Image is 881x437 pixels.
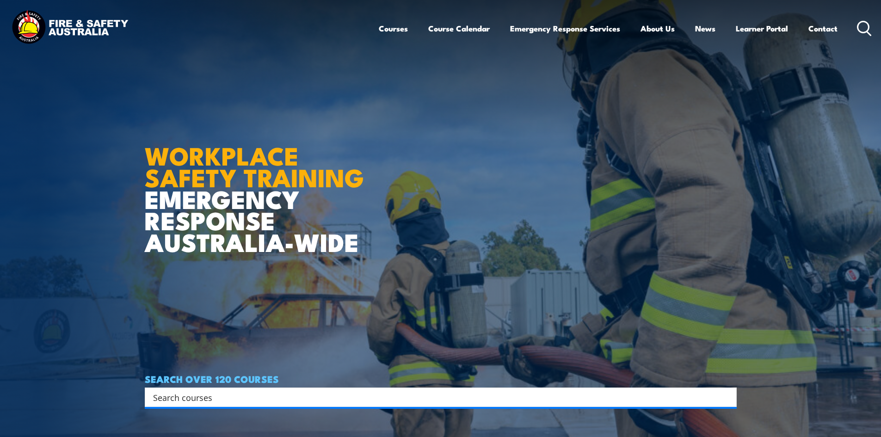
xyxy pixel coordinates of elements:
[736,16,788,41] a: Learner Portal
[641,16,675,41] a: About Us
[695,16,715,41] a: News
[145,135,364,196] strong: WORKPLACE SAFETY TRAINING
[428,16,490,41] a: Course Calendar
[153,390,716,404] input: Search input
[510,16,620,41] a: Emergency Response Services
[808,16,838,41] a: Contact
[379,16,408,41] a: Courses
[721,391,733,404] button: Search magnifier button
[155,391,718,404] form: Search form
[145,374,737,384] h4: SEARCH OVER 120 COURSES
[145,121,371,252] h1: EMERGENCY RESPONSE AUSTRALIA-WIDE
